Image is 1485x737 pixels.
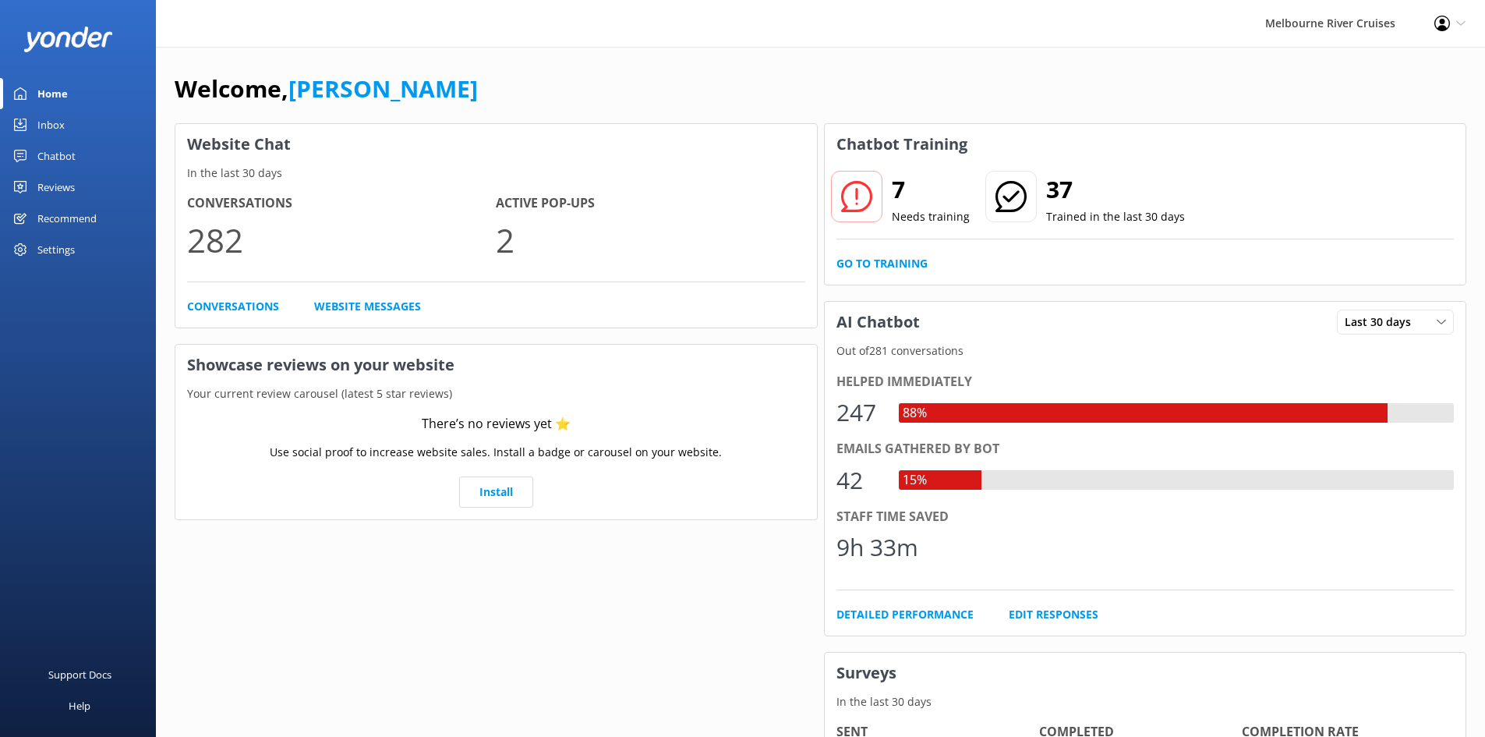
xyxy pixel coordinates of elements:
[1046,171,1185,208] h2: 37
[175,345,817,385] h3: Showcase reviews on your website
[37,234,75,265] div: Settings
[1046,208,1185,225] p: Trained in the last 30 days
[825,693,1466,710] p: In the last 30 days
[836,507,1455,527] div: Staff time saved
[314,298,421,315] a: Website Messages
[899,470,931,491] div: 15%
[825,302,932,342] h3: AI Chatbot
[37,203,97,234] div: Recommend
[892,171,970,208] h2: 7
[825,653,1466,693] h3: Surveys
[270,444,722,461] p: Use social proof to increase website sales. Install a badge or carousel on your website.
[825,124,979,165] h3: Chatbot Training
[422,414,571,434] div: There’s no reviews yet ⭐
[175,385,817,402] p: Your current review carousel (latest 5 star reviews)
[187,193,496,214] h4: Conversations
[825,342,1466,360] p: Out of 281 conversations
[187,214,496,266] p: 282
[37,109,65,140] div: Inbox
[175,165,817,182] p: In the last 30 days
[836,462,883,499] div: 42
[496,214,804,266] p: 2
[1009,606,1098,623] a: Edit Responses
[23,27,113,52] img: yonder-white-logo.png
[836,255,928,272] a: Go to Training
[892,208,970,225] p: Needs training
[175,70,478,108] h1: Welcome,
[69,690,90,721] div: Help
[187,298,279,315] a: Conversations
[836,372,1455,392] div: Helped immediately
[836,439,1455,459] div: Emails gathered by bot
[459,477,533,508] a: Install
[37,172,75,203] div: Reviews
[175,124,817,165] h3: Website Chat
[496,193,804,214] h4: Active Pop-ups
[48,659,111,690] div: Support Docs
[836,606,974,623] a: Detailed Performance
[836,529,918,566] div: 9h 33m
[288,73,478,105] a: [PERSON_NAME]
[37,78,68,109] div: Home
[836,394,883,431] div: 247
[1345,314,1420,331] span: Last 30 days
[899,403,931,423] div: 88%
[37,140,76,172] div: Chatbot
